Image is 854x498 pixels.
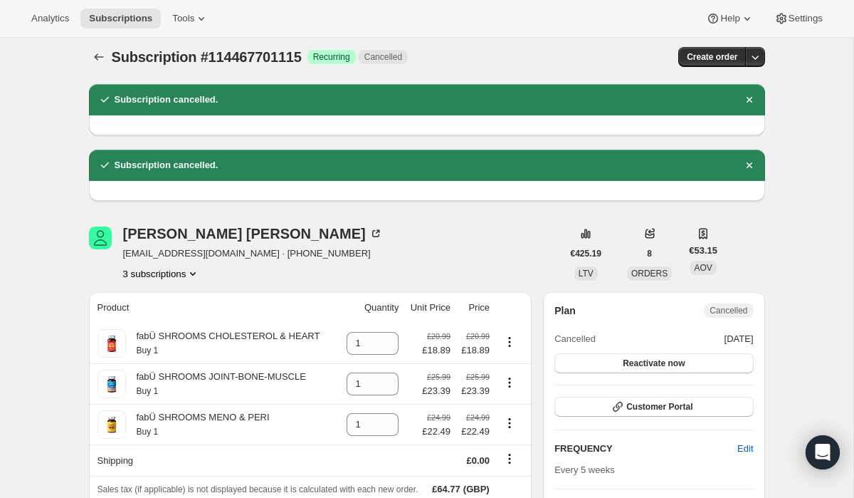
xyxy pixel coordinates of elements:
[466,373,490,381] small: £25.99
[112,49,302,65] span: Subscription #114467701115
[466,455,490,466] span: £0.00
[89,47,109,67] button: Subscriptions
[137,427,159,437] small: Buy 1
[466,332,490,341] small: £20.99
[554,304,576,318] h2: Plan
[339,292,403,323] th: Quantity
[137,386,159,396] small: Buy 1
[313,51,350,63] span: Recurring
[498,415,521,431] button: Product actions
[115,93,218,107] h2: Subscription cancelled.
[689,244,717,258] span: €53.15
[422,384,450,398] span: £23.39
[422,343,450,358] span: £18.89
[115,158,218,172] h2: Subscription cancelled.
[694,263,712,273] span: AOV
[626,401,692,413] span: Customer Portal
[460,482,490,497] span: (GBP)
[562,244,610,264] button: €425.19
[126,370,306,398] div: fabÜ SHROOMS JOINT-BONE-MUSCLE
[466,413,490,422] small: £24.99
[80,9,161,28] button: Subscriptions
[459,343,490,358] span: £18.89
[31,13,69,24] span: Analytics
[729,437,761,460] button: Edit
[806,435,840,470] div: Open Intercom Messenger
[89,227,112,249] span: Bridget Byrne
[724,332,754,346] span: [DATE]
[123,247,383,261] span: [EMAIL_ADDRESS][DOMAIN_NAME] · [PHONE_NUMBER]
[427,413,450,422] small: £24.99
[631,269,668,279] span: ORDERS
[172,13,194,24] span: Tools
[403,292,455,323] th: Unit Price
[498,375,521,390] button: Product actions
[89,445,339,476] th: Shipping
[571,248,601,259] span: €425.19
[427,373,450,381] small: £25.99
[422,425,450,439] span: £22.49
[97,484,418,494] span: Sales tax (if applicable) is not displayed because it is calculated with each new order.
[697,9,762,28] button: Help
[123,227,383,241] div: [PERSON_NAME] [PERSON_NAME]
[554,442,737,456] h2: FREQUENCY
[427,332,450,341] small: £20.99
[766,9,831,28] button: Settings
[137,346,159,356] small: Buy 1
[554,353,753,373] button: Reactivate now
[623,358,685,369] span: Reactivate now
[739,90,759,110] button: Dismiss notification
[720,13,739,24] span: Help
[710,305,747,316] span: Cancelled
[789,13,823,24] span: Settings
[164,9,217,28] button: Tools
[89,13,152,24] span: Subscriptions
[554,332,596,346] span: Cancelled
[23,9,78,28] button: Analytics
[554,465,615,475] span: Every 5 weeks
[498,451,521,467] button: Shipping actions
[739,155,759,175] button: Dismiss notification
[432,484,460,494] span: £64.77
[554,397,753,417] button: Customer Portal
[126,410,270,439] div: fabÜ SHROOMS MENO & PERI
[638,244,660,264] button: 8
[498,334,521,350] button: Product actions
[647,248,652,259] span: 8
[678,47,746,67] button: Create order
[687,51,737,63] span: Create order
[89,292,339,323] th: Product
[123,266,201,281] button: Product actions
[459,384,490,398] span: £23.39
[579,269,594,279] span: LTV
[455,292,494,323] th: Price
[459,425,490,439] span: £22.49
[737,442,753,456] span: Edit
[126,329,320,358] div: fabÜ SHROOMS CHOLESTEROL & HEART
[364,51,402,63] span: Cancelled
